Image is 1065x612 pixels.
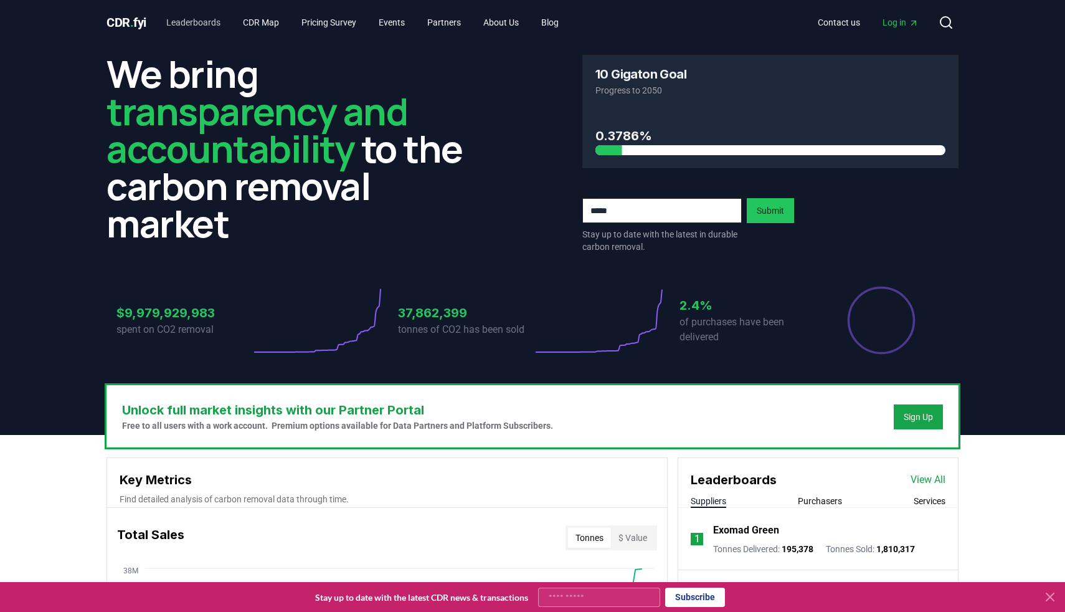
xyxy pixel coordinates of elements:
span: 195,378 [782,544,813,554]
span: . [130,15,134,30]
h3: Key Metrics [120,471,655,489]
p: tonnes of CO2 has been sold [398,322,532,337]
div: Percentage of sales delivered [846,285,916,355]
p: Stay up to date with the latest in durable carbon removal. [582,228,742,253]
a: Log in [873,11,929,34]
button: $ Value [611,528,655,548]
p: Free to all users with a work account. Premium options available for Data Partners and Platform S... [122,419,553,432]
span: 1,810,317 [876,544,915,554]
tspan: 38M [123,567,138,575]
span: Log in [883,16,919,29]
h3: 2.4% [679,296,814,315]
p: spent on CO2 removal [116,322,251,337]
p: Tonnes Sold : [826,543,915,555]
p: Tonnes Delivered : [713,543,813,555]
a: Sign Up [904,411,933,423]
a: About Us [473,11,529,34]
span: transparency and accountability [107,85,407,174]
h3: 37,862,399 [398,304,532,322]
a: Events [369,11,415,34]
h3: 0.3786% [595,127,945,145]
a: Pricing Survey [291,11,366,34]
h3: Leaderboards [691,471,777,489]
h2: We bring to the carbon removal market [107,55,483,242]
button: Sign Up [894,404,943,429]
h3: Total Sales [117,525,184,550]
nav: Main [808,11,929,34]
a: Exomad Green [713,523,779,538]
button: Suppliers [691,495,726,507]
nav: Main [156,11,569,34]
a: Blog [531,11,569,34]
button: Tonnes [568,528,611,548]
a: CDR Map [233,11,289,34]
p: Find detailed analysis of carbon removal data through time. [120,493,655,505]
a: View All [911,472,945,487]
p: of purchases have been delivered [679,315,814,345]
span: CDR fyi [107,15,146,30]
h3: Unlock full market insights with our Partner Portal [122,401,553,419]
h3: 10 Gigaton Goal [595,68,686,80]
p: 1 [694,532,700,547]
button: Purchasers [798,495,842,507]
p: Progress to 2050 [595,84,945,97]
a: Leaderboards [156,11,230,34]
button: Services [914,495,945,507]
a: Contact us [808,11,870,34]
button: Submit [747,198,794,223]
h3: $9,979,929,983 [116,304,251,322]
a: CDR.fyi [107,14,146,31]
a: Partners [417,11,471,34]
